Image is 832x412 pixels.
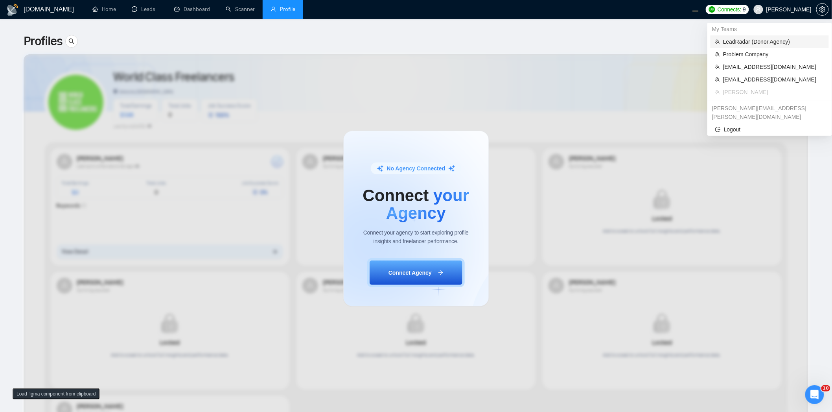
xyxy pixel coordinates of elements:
div: alex.zolotukhin@gigradar.io [707,102,832,123]
div: Connect your agency to start exploring profile insights and freelancer performance. [363,228,470,246]
img: logo [6,4,19,16]
span: team [715,77,720,82]
span: logout [715,127,721,132]
a: messageLeads [132,6,158,13]
span: Logout [715,125,824,134]
span: No Agency Connected [387,164,445,173]
a: dashboardDashboard [174,6,210,13]
span: user [756,7,761,12]
span: 9 [743,5,746,14]
span: user [271,6,276,12]
button: Connect Agencyarrow-right [367,258,465,287]
span: team [715,52,720,57]
span: Connect Agency [388,268,432,277]
span: arrow-right [438,270,444,275]
span: team [715,90,720,94]
span: Connects: [718,5,741,14]
span: team [715,39,720,44]
button: setting [816,3,829,16]
a: homeHome [92,6,116,13]
span: your Agency [386,186,469,222]
span: 10 [821,385,830,392]
img: sparkle [377,165,384,172]
span: team [715,65,720,69]
div: My Teams [707,23,832,35]
span: [EMAIL_ADDRESS][DOMAIN_NAME] [723,75,824,84]
img: upwork-logo.png [709,6,715,13]
span: Profile [280,6,295,13]
span: [EMAIL_ADDRESS][DOMAIN_NAME] [723,63,824,71]
span: [PERSON_NAME] [723,88,824,96]
span: LeadRadar (Donor Agency) [723,37,824,46]
span: Problem Company [723,50,824,59]
a: searchScanner [226,6,255,13]
a: setting [816,6,829,13]
iframe: Intercom live chat [805,385,824,404]
h1: Connect [363,187,470,222]
img: sparkle [448,165,455,172]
